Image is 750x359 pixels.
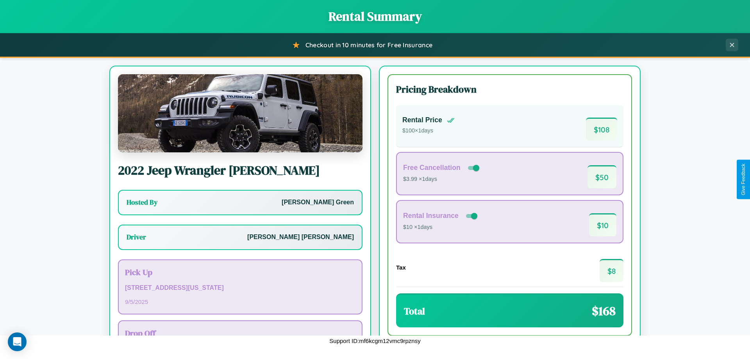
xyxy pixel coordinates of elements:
p: $3.99 × 1 days [403,174,481,184]
h4: Free Cancellation [403,164,461,172]
span: $ 108 [586,118,617,141]
h1: Rental Summary [8,8,742,25]
img: Jeep Wrangler JK [118,74,362,152]
h2: 2022 Jeep Wrangler [PERSON_NAME] [118,162,362,179]
p: 9 / 5 / 2025 [125,296,355,307]
h4: Rental Insurance [403,212,459,220]
p: [PERSON_NAME] Green [282,197,354,208]
h3: Pricing Breakdown [396,83,623,96]
div: Give Feedback [741,164,746,195]
p: $10 × 1 days [403,222,479,232]
h3: Pick Up [125,266,355,278]
span: $ 50 [587,165,616,188]
span: $ 10 [589,213,616,236]
h3: Total [404,305,425,318]
div: Open Intercom Messenger [8,332,27,351]
p: [STREET_ADDRESS][US_STATE] [125,282,355,294]
h4: Tax [396,264,406,271]
p: Support ID: mf6kcgm12vmc9rpznsy [329,336,420,346]
h4: Rental Price [402,116,442,124]
h3: Driver [127,232,146,242]
span: Checkout in 10 minutes for Free Insurance [305,41,432,49]
p: [PERSON_NAME] [PERSON_NAME] [247,232,354,243]
span: $ 168 [592,302,616,320]
h3: Hosted By [127,198,157,207]
span: $ 8 [600,259,623,282]
h3: Drop Off [125,327,355,339]
p: $ 100 × 1 days [402,126,455,136]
